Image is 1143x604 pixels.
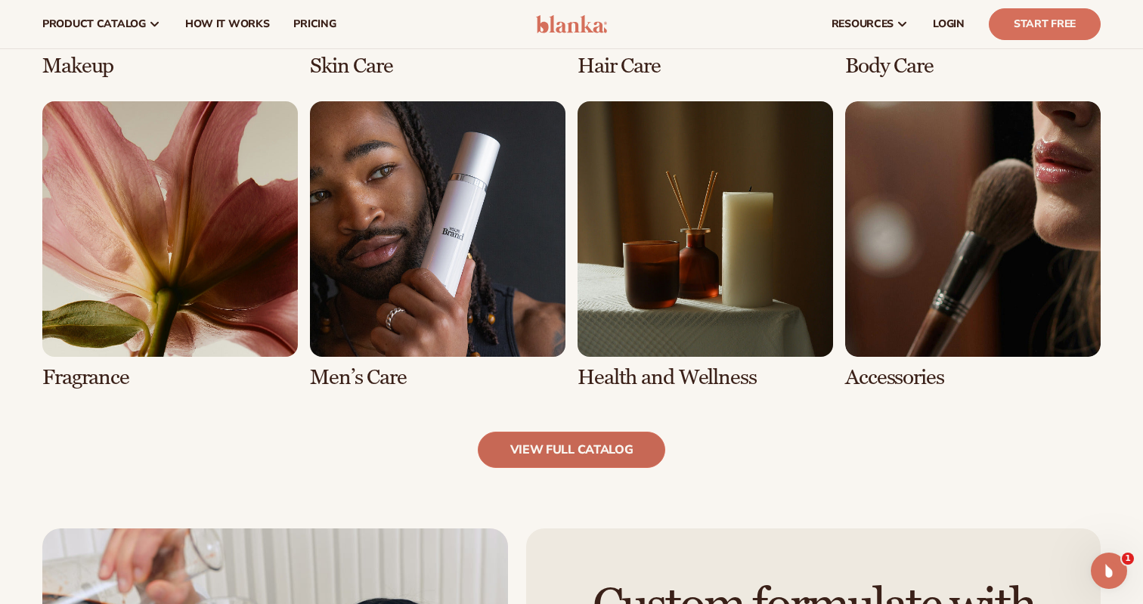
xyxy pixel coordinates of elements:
h3: Body Care [845,54,1101,78]
div: 7 / 8 [578,101,833,389]
a: Start Free [989,8,1101,40]
iframe: Intercom live chat [1091,553,1127,589]
span: product catalog [42,18,146,30]
span: pricing [293,18,336,30]
div: 6 / 8 [310,101,565,389]
h3: Skin Care [310,54,565,78]
span: 1 [1122,553,1134,565]
div: 5 / 8 [42,101,298,389]
img: logo [536,15,608,33]
div: 8 / 8 [845,101,1101,389]
span: How It Works [185,18,270,30]
h3: Makeup [42,54,298,78]
a: view full catalog [478,432,666,468]
span: LOGIN [933,18,965,30]
h3: Hair Care [578,54,833,78]
span: resources [832,18,894,30]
